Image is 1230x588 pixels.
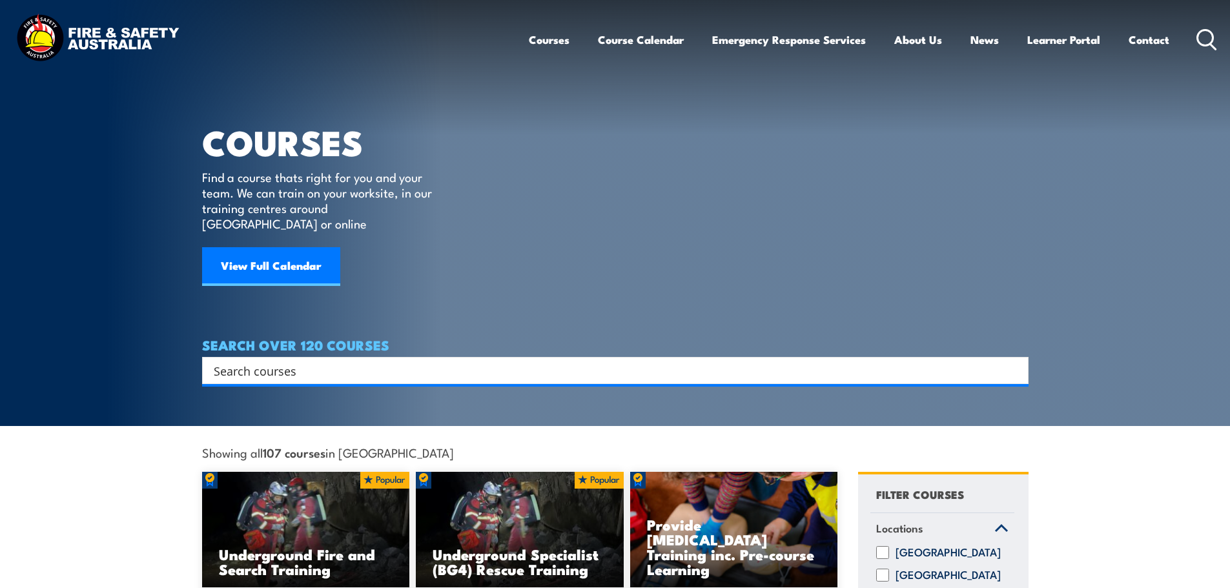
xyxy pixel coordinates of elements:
a: Contact [1129,23,1169,57]
img: Underground mine rescue [416,472,624,588]
h3: Underground Fire and Search Training [219,547,393,576]
span: Showing all in [GEOGRAPHIC_DATA] [202,445,454,459]
h4: FILTER COURSES [876,485,964,503]
span: Locations [876,520,923,537]
button: Search magnifier button [1006,361,1024,380]
img: Low Voltage Rescue and Provide CPR [630,472,838,588]
a: News [970,23,999,57]
a: Underground Specialist (BG4) Rescue Training [416,472,624,588]
a: Underground Fire and Search Training [202,472,410,588]
a: Locations [870,513,1014,547]
h4: SEARCH OVER 120 COURSES [202,338,1029,352]
form: Search form [216,361,1003,380]
a: Provide [MEDICAL_DATA] Training inc. Pre-course Learning [630,472,838,588]
a: Learner Portal [1027,23,1100,57]
a: Emergency Response Services [712,23,866,57]
a: Course Calendar [598,23,684,57]
a: About Us [894,23,942,57]
img: Underground mine rescue [202,472,410,588]
input: Search input [214,361,1000,380]
a: View Full Calendar [202,247,340,286]
h3: Provide [MEDICAL_DATA] Training inc. Pre-course Learning [647,517,821,576]
strong: 107 courses [263,443,325,461]
h3: Underground Specialist (BG4) Rescue Training [433,547,607,576]
label: [GEOGRAPHIC_DATA] [896,546,1001,559]
p: Find a course thats right for you and your team. We can train on your worksite, in our training c... [202,169,438,231]
a: Courses [529,23,569,57]
label: [GEOGRAPHIC_DATA] [896,569,1001,582]
h1: COURSES [202,127,451,157]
